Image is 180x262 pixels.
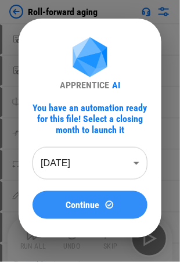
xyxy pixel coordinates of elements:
[105,200,114,210] img: Continue
[33,191,147,219] button: ContinueContinue
[33,102,147,135] div: You have an automation ready for this file! Select a closing month to launch it
[33,147,147,180] div: [DATE]
[112,80,120,91] div: AI
[67,37,113,80] img: Apprentice AI
[60,80,109,91] div: APPRENTICE
[66,200,100,210] span: Continue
